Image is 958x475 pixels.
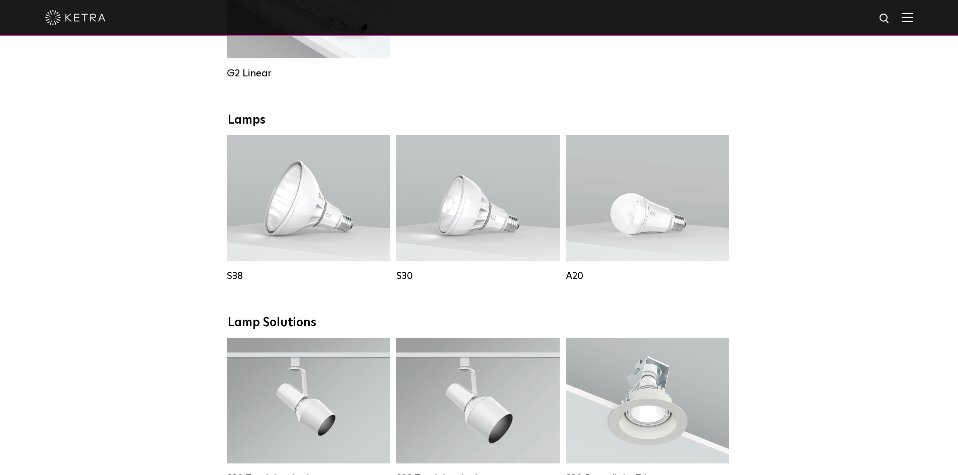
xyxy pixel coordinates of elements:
[396,135,560,282] a: S30 Lumen Output:1100Colors:White / BlackBase Type:E26 Edison Base / GU24Beam Angles:15° / 25° / ...
[228,316,731,330] div: Lamp Solutions
[227,67,390,79] div: G2 Linear
[45,10,106,25] img: ketra-logo-2019-white
[227,135,390,282] a: S38 Lumen Output:1100Colors:White / BlackBase Type:E26 Edison Base / GU24Beam Angles:10° / 25° / ...
[879,13,891,25] img: search icon
[566,270,729,282] div: A20
[902,13,913,22] img: Hamburger%20Nav.svg
[566,135,729,282] a: A20 Lumen Output:600 / 800Colors:White / BlackBase Type:E26 Edison Base / GU24Beam Angles:Omni-Di...
[228,113,731,128] div: Lamps
[227,270,390,282] div: S38
[396,270,560,282] div: S30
